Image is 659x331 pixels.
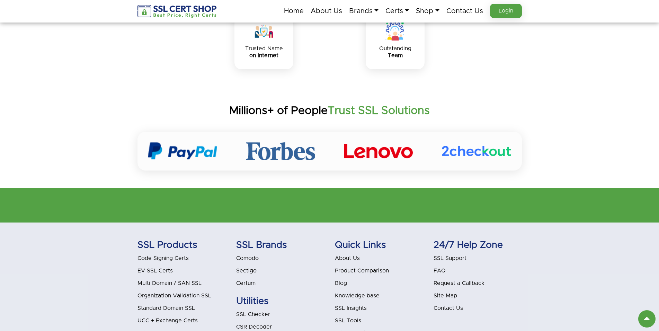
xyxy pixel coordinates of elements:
p: Trusted Name [245,45,283,59]
h2: Millions+ of People [137,104,522,118]
a: SSL Checker [236,312,270,317]
a: Knowledge base [335,293,380,298]
h5: Utilities [236,296,324,307]
a: Multi Domain / SAN SSL [137,280,202,286]
a: Code Signing Certs [137,255,189,261]
img: Checkout [442,146,511,156]
img: paypal [148,142,217,160]
a: Blog [335,280,347,286]
a: Sectigo [236,268,257,273]
p: Outstanding [379,45,411,59]
a: Organization Validation SSL [137,293,211,298]
h5: 24/7 Help Zone [434,240,522,251]
a: FAQ [434,268,446,273]
a: Shop [416,4,439,18]
a: About Us [311,4,342,18]
a: Home [284,4,304,18]
a: Request a Callback [434,280,484,286]
img: Three person thinking [385,21,406,42]
a: SSL Tools [335,318,361,323]
h5: SSL Products [137,240,226,251]
a: Contact Us [446,4,483,18]
a: About Us [335,255,360,261]
a: Brands [349,4,379,18]
a: Site Map [434,293,457,298]
a: Product Comparison [335,268,389,273]
a: UCC + Exchange Certs [137,318,198,323]
a: Standard Domain SSL [137,305,195,311]
a: CSR Decoder [236,324,272,330]
a: SSL Support [434,255,466,261]
strong: Team [379,52,411,59]
strong: on Internet [245,52,283,59]
h5: Quick Links [335,240,423,251]
a: Comodo [236,255,259,261]
img: Forbes [246,142,315,160]
img: sslcertshop-logo [137,5,217,18]
a: EV SSL Certs [137,268,173,273]
a: Certs [385,4,409,18]
img: lenovo [344,144,413,158]
a: SSL Insights [335,305,367,311]
strong: Trust SSL Solutions [328,105,430,116]
a: Certum [236,280,256,286]
a: Login [490,4,522,18]
a: Contact Us [434,305,463,311]
img: Bond of Trust through SSL [253,21,274,42]
h5: SSL Brands [236,240,324,251]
